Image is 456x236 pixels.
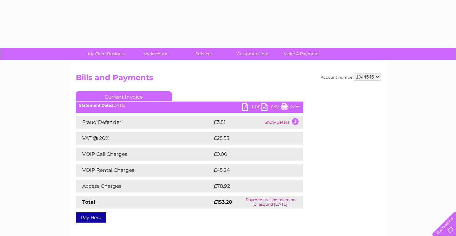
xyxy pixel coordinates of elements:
[212,132,290,145] td: £25.53
[76,180,212,193] td: Access Charges
[281,103,300,112] a: Print
[76,212,106,223] a: Pay Here
[238,196,303,209] td: Payment will be taken on or around [DATE]
[212,116,263,129] td: £3.51
[76,103,303,108] div: [DATE]
[82,199,95,205] strong: Total
[80,48,133,60] a: My Clear Business
[129,48,182,60] a: My Account
[76,73,380,85] h2: Bills and Payments
[275,48,328,60] a: Make A Payment
[76,164,212,177] td: VOIP Rental Charges
[321,73,380,81] div: Account number
[76,132,212,145] td: VAT @ 20%
[178,48,230,60] a: Services
[79,103,112,108] b: Statement Date:
[76,91,172,101] a: Current Invoice
[226,48,279,60] a: Customer Help
[76,116,212,129] td: Fraud Defender
[212,164,290,177] td: £45.24
[214,199,232,205] strong: £153.20
[242,103,261,112] a: PDF
[212,180,290,193] td: £78.92
[212,148,288,161] td: £0.00
[261,103,281,112] a: CSV
[76,148,212,161] td: VOIP Call Charges
[263,116,303,129] td: Show details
